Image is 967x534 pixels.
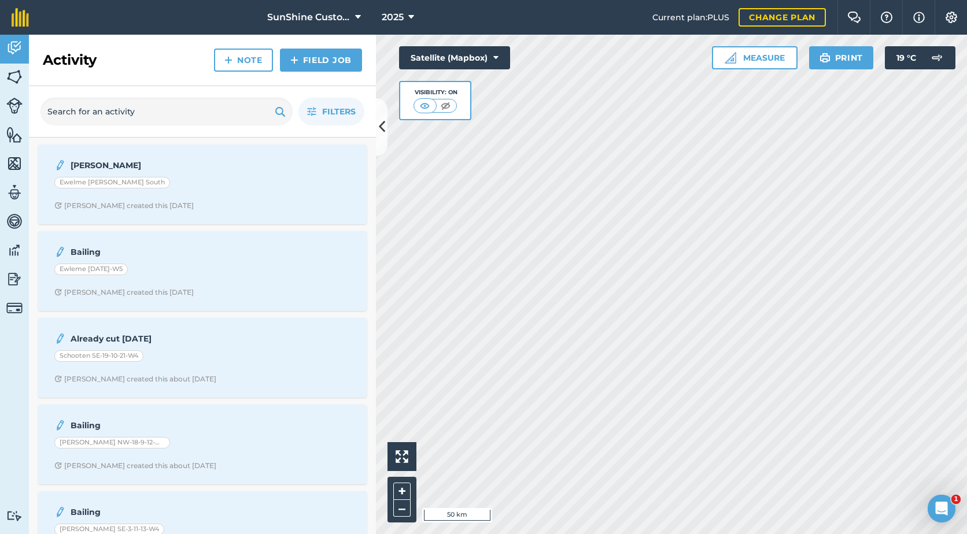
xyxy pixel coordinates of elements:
span: 19 ° C [896,46,916,69]
img: svg+xml;base64,PD94bWwgdmVyc2lvbj0iMS4wIiBlbmNvZGluZz0idXRmLTgiPz4KPCEtLSBHZW5lcmF0b3I6IEFkb2JlIE... [6,270,23,288]
img: svg+xml;base64,PD94bWwgdmVyc2lvbj0iMS4wIiBlbmNvZGluZz0idXRmLTgiPz4KPCEtLSBHZW5lcmF0b3I6IEFkb2JlIE... [6,184,23,201]
strong: Bailing [71,419,254,432]
img: svg+xml;base64,PHN2ZyB4bWxucz0iaHR0cDovL3d3dy53My5vcmcvMjAwMC9zdmciIHdpZHRoPSI1NiIgaGVpZ2h0PSI2MC... [6,68,23,86]
img: svg+xml;base64,PD94bWwgdmVyc2lvbj0iMS4wIiBlbmNvZGluZz0idXRmLTgiPz4KPCEtLSBHZW5lcmF0b3I6IEFkb2JlIE... [54,158,66,172]
img: svg+xml;base64,PD94bWwgdmVyc2lvbj0iMS4wIiBlbmNvZGluZz0idXRmLTgiPz4KPCEtLSBHZW5lcmF0b3I6IEFkb2JlIE... [6,39,23,57]
img: svg+xml;base64,PHN2ZyB4bWxucz0iaHR0cDovL3d3dy53My5vcmcvMjAwMC9zdmciIHdpZHRoPSI1MCIgaGVpZ2h0PSI0MC... [418,100,432,112]
img: A question mark icon [880,12,894,23]
span: Current plan : PLUS [652,11,729,24]
img: svg+xml;base64,PHN2ZyB4bWxucz0iaHR0cDovL3d3dy53My5vcmcvMjAwMC9zdmciIHdpZHRoPSI1NiIgaGVpZ2h0PSI2MC... [6,126,23,143]
span: 1 [951,495,961,504]
img: svg+xml;base64,PHN2ZyB4bWxucz0iaHR0cDovL3d3dy53My5vcmcvMjAwMC9zdmciIHdpZHRoPSIxNCIgaGVpZ2h0PSIyNC... [224,53,232,67]
img: svg+xml;base64,PHN2ZyB4bWxucz0iaHR0cDovL3d3dy53My5vcmcvMjAwMC9zdmciIHdpZHRoPSI1MCIgaGVpZ2h0PSI0MC... [438,100,453,112]
button: – [393,500,411,517]
img: Clock with arrow pointing clockwise [54,202,62,209]
strong: Bailing [71,506,254,518]
iframe: Intercom live chat [928,495,955,522]
input: Search for an activity [40,98,293,125]
div: [PERSON_NAME] created this [DATE] [54,201,194,210]
a: BailingEwleme [DATE]-W5Clock with arrow pointing clockwise[PERSON_NAME] created this [DATE] [45,238,360,304]
div: [PERSON_NAME] created this about [DATE] [54,461,216,470]
img: svg+xml;base64,PD94bWwgdmVyc2lvbj0iMS4wIiBlbmNvZGluZz0idXRmLTgiPz4KPCEtLSBHZW5lcmF0b3I6IEFkb2JlIE... [54,245,66,259]
img: svg+xml;base64,PD94bWwgdmVyc2lvbj0iMS4wIiBlbmNvZGluZz0idXRmLTgiPz4KPCEtLSBHZW5lcmF0b3I6IEFkb2JlIE... [54,332,66,346]
img: svg+xml;base64,PD94bWwgdmVyc2lvbj0iMS4wIiBlbmNvZGluZz0idXRmLTgiPz4KPCEtLSBHZW5lcmF0b3I6IEFkb2JlIE... [54,505,66,519]
div: Visibility: On [414,88,457,97]
a: Change plan [739,8,826,27]
img: Two speech bubbles overlapping with the left bubble in the forefront [847,12,861,23]
div: [PERSON_NAME] NW-18-9-12-W4 [54,437,170,448]
button: Measure [712,46,798,69]
img: svg+xml;base64,PHN2ZyB4bWxucz0iaHR0cDovL3d3dy53My5vcmcvMjAwMC9zdmciIHdpZHRoPSI1NiIgaGVpZ2h0PSI2MC... [6,155,23,172]
img: svg+xml;base64,PD94bWwgdmVyc2lvbj0iMS4wIiBlbmNvZGluZz0idXRmLTgiPz4KPCEtLSBHZW5lcmF0b3I6IEFkb2JlIE... [6,98,23,114]
img: Ruler icon [725,52,736,64]
strong: Bailing [71,246,254,258]
span: Filters [322,105,356,118]
img: svg+xml;base64,PHN2ZyB4bWxucz0iaHR0cDovL3d3dy53My5vcmcvMjAwMC9zdmciIHdpZHRoPSIxOSIgaGVpZ2h0PSIyNC... [820,51,831,65]
button: Print [809,46,874,69]
a: Bailing[PERSON_NAME] NW-18-9-12-W4Clock with arrow pointing clockwise[PERSON_NAME] created this a... [45,411,360,477]
img: svg+xml;base64,PD94bWwgdmVyc2lvbj0iMS4wIiBlbmNvZGluZz0idXRmLTgiPz4KPCEtLSBHZW5lcmF0b3I6IEFkb2JlIE... [6,510,23,521]
div: Schooten SE-19-10-21-W4 [54,350,143,362]
img: svg+xml;base64,PD94bWwgdmVyc2lvbj0iMS4wIiBlbmNvZGluZz0idXRmLTgiPz4KPCEtLSBHZW5lcmF0b3I6IEFkb2JlIE... [54,418,66,432]
img: Four arrows, one pointing top left, one top right, one bottom right and the last bottom left [396,450,408,463]
img: Clock with arrow pointing clockwise [54,462,62,469]
img: svg+xml;base64,PD94bWwgdmVyc2lvbj0iMS4wIiBlbmNvZGluZz0idXRmLTgiPz4KPCEtLSBHZW5lcmF0b3I6IEFkb2JlIE... [925,46,948,69]
img: A cog icon [944,12,958,23]
a: Already cut [DATE]Schooten SE-19-10-21-W4Clock with arrow pointing clockwise[PERSON_NAME] created... [45,325,360,391]
button: + [393,483,411,500]
img: Clock with arrow pointing clockwise [54,375,62,383]
a: [PERSON_NAME]Ewelme [PERSON_NAME] SouthClock with arrow pointing clockwise[PERSON_NAME] created t... [45,151,360,217]
img: svg+xml;base64,PD94bWwgdmVyc2lvbj0iMS4wIiBlbmNvZGluZz0idXRmLTgiPz4KPCEtLSBHZW5lcmF0b3I6IEFkb2JlIE... [6,242,23,259]
img: fieldmargin Logo [12,8,29,27]
button: 19 °C [885,46,955,69]
span: SunShine Custom Farming LTD. [267,10,350,24]
a: Field Job [280,49,362,72]
div: [PERSON_NAME] created this [DATE] [54,288,194,297]
img: svg+xml;base64,PHN2ZyB4bWxucz0iaHR0cDovL3d3dy53My5vcmcvMjAwMC9zdmciIHdpZHRoPSIxNCIgaGVpZ2h0PSIyNC... [290,53,298,67]
div: [PERSON_NAME] created this about [DATE] [54,374,216,384]
div: Ewelme [PERSON_NAME] South [54,177,170,188]
img: svg+xml;base64,PHN2ZyB4bWxucz0iaHR0cDovL3d3dy53My5vcmcvMjAwMC9zdmciIHdpZHRoPSIxNyIgaGVpZ2h0PSIxNy... [913,10,925,24]
button: Filters [298,98,364,125]
a: Note [214,49,273,72]
img: svg+xml;base64,PD94bWwgdmVyc2lvbj0iMS4wIiBlbmNvZGluZz0idXRmLTgiPz4KPCEtLSBHZW5lcmF0b3I6IEFkb2JlIE... [6,213,23,230]
strong: Already cut [DATE] [71,332,254,345]
div: Ewleme [DATE]-W5 [54,264,128,275]
button: Satellite (Mapbox) [399,46,510,69]
img: svg+xml;base64,PHN2ZyB4bWxucz0iaHR0cDovL3d3dy53My5vcmcvMjAwMC9zdmciIHdpZHRoPSIxOSIgaGVpZ2h0PSIyNC... [275,105,286,118]
h2: Activity [43,51,97,69]
img: Clock with arrow pointing clockwise [54,288,62,296]
strong: [PERSON_NAME] [71,159,254,172]
span: 2025 [382,10,404,24]
img: svg+xml;base64,PD94bWwgdmVyc2lvbj0iMS4wIiBlbmNvZGluZz0idXRmLTgiPz4KPCEtLSBHZW5lcmF0b3I6IEFkb2JlIE... [6,300,23,316]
